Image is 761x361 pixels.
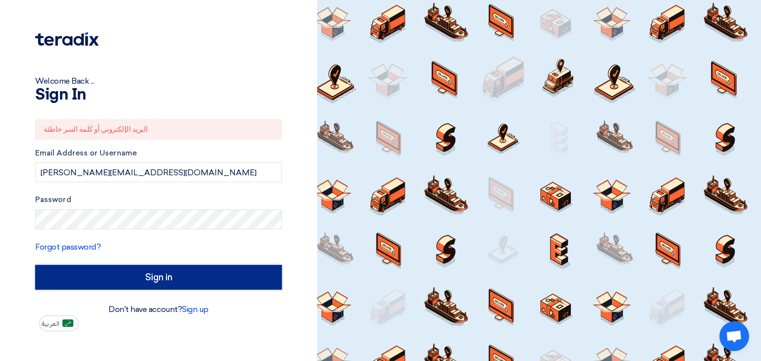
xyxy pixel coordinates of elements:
[35,119,282,140] div: البريد الإلكتروني أو كلمة السر خاطئة
[719,321,749,351] a: Open chat
[35,75,282,87] div: Welcome Back ...
[35,304,282,315] div: Don't have account?
[42,320,59,327] span: العربية
[182,305,209,314] a: Sign up
[35,242,101,252] a: Forgot password?
[62,319,73,327] img: ar-AR.png
[35,194,282,206] label: Password
[35,162,282,182] input: Enter your business email or username
[35,87,282,103] h1: Sign In
[35,32,99,46] img: Teradix logo
[35,148,282,159] label: Email Address or Username
[35,265,282,290] input: Sign in
[39,315,79,331] button: العربية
